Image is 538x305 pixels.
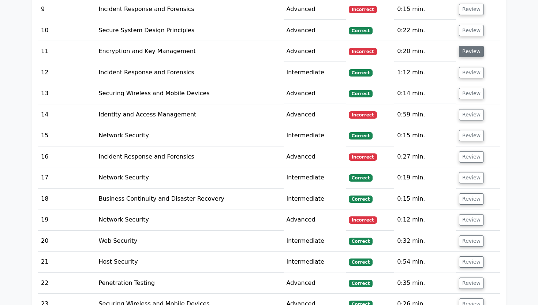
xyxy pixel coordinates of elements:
td: Network Security [96,167,283,188]
td: 13 [38,83,96,104]
span: Incorrect [349,153,377,161]
td: Intermediate [284,167,346,188]
td: Secure System Design Principles [96,20,283,41]
button: Review [459,235,484,247]
td: Securing Wireless and Mobile Devices [96,83,283,104]
button: Review [459,25,484,36]
td: 10 [38,20,96,41]
button: Review [459,88,484,99]
td: 0:54 min. [394,252,456,272]
button: Review [459,214,484,226]
span: Correct [349,238,373,245]
td: 0:22 min. [394,20,456,41]
td: 1:12 min. [394,62,456,83]
td: Advanced [284,41,346,62]
td: Advanced [284,20,346,41]
span: Correct [349,196,373,203]
td: 0:15 min. [394,125,456,146]
td: Identity and Access Management [96,104,283,125]
span: Incorrect [349,111,377,119]
td: 11 [38,41,96,62]
span: Correct [349,69,373,77]
td: 0:35 min. [394,273,456,294]
td: 0:32 min. [394,231,456,252]
td: Intermediate [284,125,346,146]
td: Incident Response and Forensics [96,62,283,83]
td: Advanced [284,104,346,125]
td: Business Continuity and Disaster Recovery [96,189,283,209]
button: Review [459,193,484,205]
td: 19 [38,209,96,230]
td: Intermediate [284,189,346,209]
button: Review [459,46,484,57]
span: Incorrect [349,48,377,55]
td: 22 [38,273,96,294]
td: 21 [38,252,96,272]
td: 0:14 min. [394,83,456,104]
td: Incident Response and Forensics [96,146,283,167]
td: 14 [38,104,96,125]
button: Review [459,67,484,78]
td: 12 [38,62,96,83]
button: Review [459,256,484,268]
span: Correct [349,132,373,140]
span: Correct [349,90,373,97]
td: Network Security [96,209,283,230]
td: Advanced [284,273,346,294]
td: Advanced [284,146,346,167]
button: Review [459,130,484,141]
button: Review [459,4,484,15]
span: Correct [349,258,373,266]
td: Network Security [96,125,283,146]
button: Review [459,109,484,120]
td: 0:19 min. [394,167,456,188]
button: Review [459,278,484,289]
td: Host Security [96,252,283,272]
td: Intermediate [284,62,346,83]
td: 16 [38,146,96,167]
span: Incorrect [349,216,377,224]
td: 20 [38,231,96,252]
td: 18 [38,189,96,209]
td: Intermediate [284,231,346,252]
td: 15 [38,125,96,146]
td: Encryption and Key Management [96,41,283,62]
td: Advanced [284,83,346,104]
td: Penetration Testing [96,273,283,294]
td: 0:12 min. [394,209,456,230]
td: 0:15 min. [394,189,456,209]
td: 0:27 min. [394,146,456,167]
td: Advanced [284,209,346,230]
td: Intermediate [284,252,346,272]
button: Review [459,151,484,163]
td: 0:59 min. [394,104,456,125]
button: Review [459,172,484,183]
td: 0:20 min. [394,41,456,62]
span: Correct [349,280,373,287]
td: Web Security [96,231,283,252]
td: 17 [38,167,96,188]
span: Incorrect [349,6,377,13]
span: Correct [349,27,373,34]
span: Correct [349,174,373,182]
